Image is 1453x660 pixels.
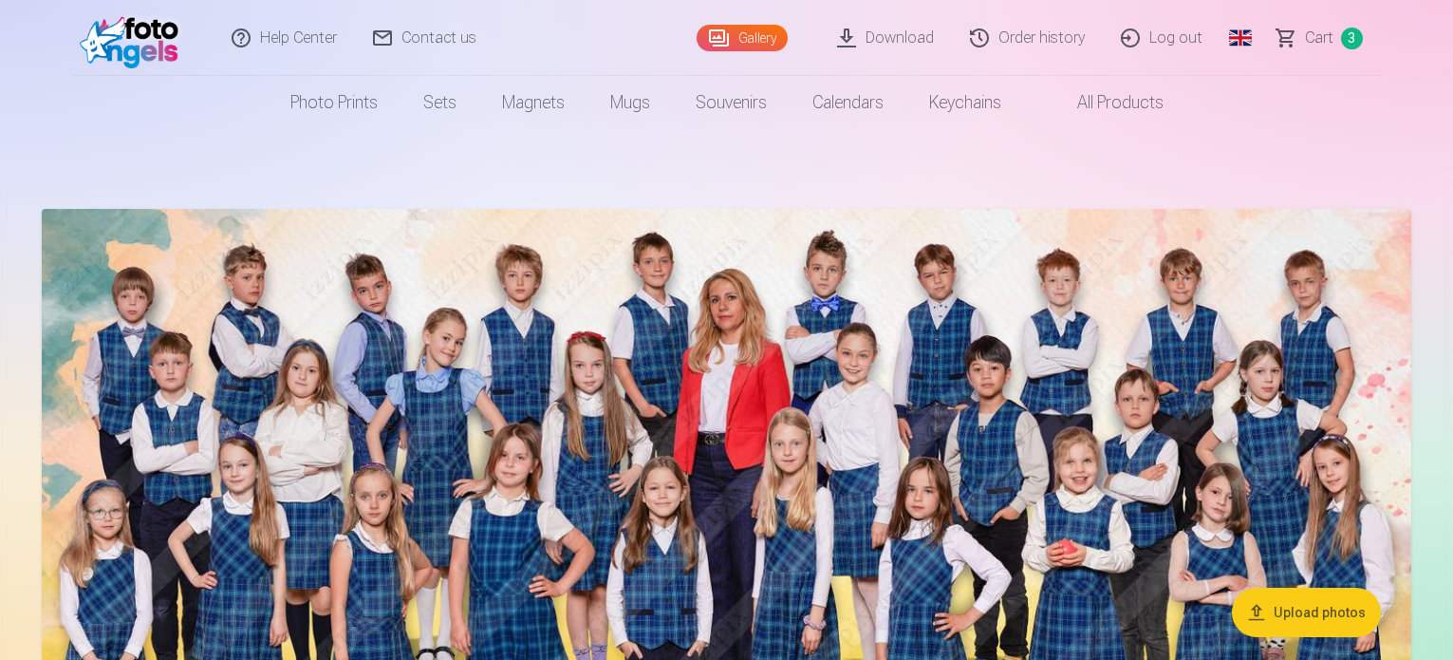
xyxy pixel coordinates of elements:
[268,76,401,129] a: Photo prints
[401,76,479,129] a: Sets
[906,76,1024,129] a: Keychains
[587,76,673,129] a: Mugs
[790,76,906,129] a: Calendars
[1305,27,1333,49] span: Сart
[1024,76,1186,129] a: All products
[697,25,788,51] a: Gallery
[673,76,790,129] a: Souvenirs
[80,8,189,68] img: /fa5
[479,76,587,129] a: Magnets
[1232,588,1381,637] button: Upload photos
[1341,28,1363,49] span: 3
